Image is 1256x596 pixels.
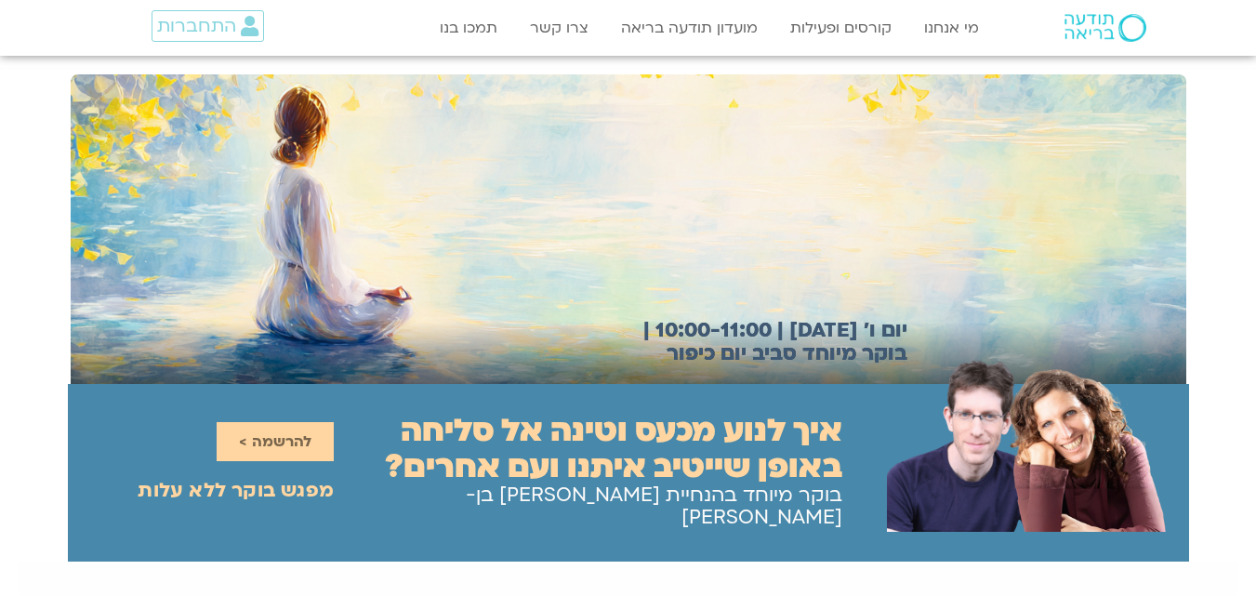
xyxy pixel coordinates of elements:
[915,10,988,46] a: מי אנחנו
[217,422,334,461] a: להרשמה >
[334,484,842,529] h2: בוקר מיוחד בהנחיית [PERSON_NAME] בן-[PERSON_NAME]
[615,319,907,365] h2: יום ו׳ [DATE] | 10:00-11:00 | בוקר מיוחד סביב יום כיפור
[521,10,598,46] a: צרו קשר
[138,480,334,502] h2: מפגש בוקר ללא עלות
[152,10,264,42] a: התחברות
[430,10,507,46] a: תמכו בנו
[157,16,236,36] span: התחברות
[781,10,901,46] a: קורסים ופעילות
[1064,14,1146,42] img: תודעה בריאה
[612,10,767,46] a: מועדון תודעה בריאה
[239,433,311,450] span: להרשמה >
[334,413,842,485] h2: איך לנוע מכעס וטינה אל סליחה באופן שייטיב איתנו ועם אחרים?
